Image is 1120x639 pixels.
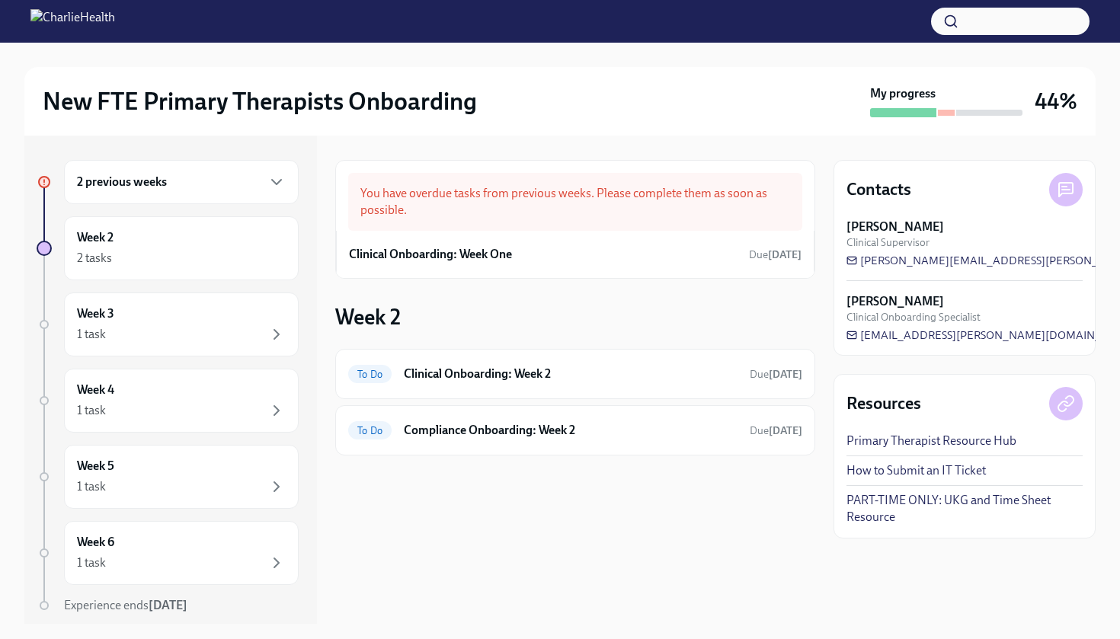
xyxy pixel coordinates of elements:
[77,382,114,398] h6: Week 4
[749,248,802,261] span: Due
[77,250,112,267] div: 2 tasks
[846,310,981,324] span: Clinical Onboarding Specialist
[349,246,512,263] h6: Clinical Onboarding: Week One
[37,521,299,585] a: Week 61 task
[77,554,106,571] div: 1 task
[870,85,936,102] strong: My progress
[404,422,738,439] h6: Compliance Onboarding: Week 2
[37,445,299,509] a: Week 51 task
[43,86,477,117] h2: New FTE Primary Therapists Onboarding
[846,433,1016,449] a: Primary Therapist Resource Hub
[77,458,114,474] h6: Week 5
[769,424,802,437] strong: [DATE]
[750,368,802,381] span: Due
[77,305,114,322] h6: Week 3
[30,9,115,34] img: CharlieHealth
[348,418,802,443] a: To DoCompliance Onboarding: Week 2Due[DATE]
[750,367,802,382] span: August 30th, 2025 10:00
[348,362,802,386] a: To DoClinical Onboarding: Week 2Due[DATE]
[1035,88,1077,115] h3: 44%
[77,402,106,419] div: 1 task
[64,160,299,204] div: 2 previous weeks
[846,462,986,479] a: How to Submit an IT Ticket
[846,293,944,310] strong: [PERSON_NAME]
[750,424,802,437] span: Due
[846,235,930,250] span: Clinical Supervisor
[149,598,187,612] strong: [DATE]
[749,248,802,262] span: August 24th, 2025 10:00
[846,219,944,235] strong: [PERSON_NAME]
[77,229,114,246] h6: Week 2
[37,369,299,433] a: Week 41 task
[64,598,187,612] span: Experience ends
[335,303,401,331] h3: Week 2
[769,368,802,381] strong: [DATE]
[77,478,106,495] div: 1 task
[349,243,802,266] a: Clinical Onboarding: Week OneDue[DATE]
[37,216,299,280] a: Week 22 tasks
[37,292,299,356] a: Week 31 task
[348,369,392,380] span: To Do
[846,392,921,415] h4: Resources
[77,534,114,551] h6: Week 6
[404,366,738,382] h6: Clinical Onboarding: Week 2
[768,248,802,261] strong: [DATE]
[77,174,167,190] h6: 2 previous weeks
[750,423,802,438] span: August 30th, 2025 10:00
[348,425,392,436] span: To Do
[348,173,802,231] div: You have overdue tasks from previous weeks. Please complete them as soon as possible.
[846,178,911,201] h4: Contacts
[846,492,1083,526] a: PART-TIME ONLY: UKG and Time Sheet Resource
[77,326,106,343] div: 1 task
